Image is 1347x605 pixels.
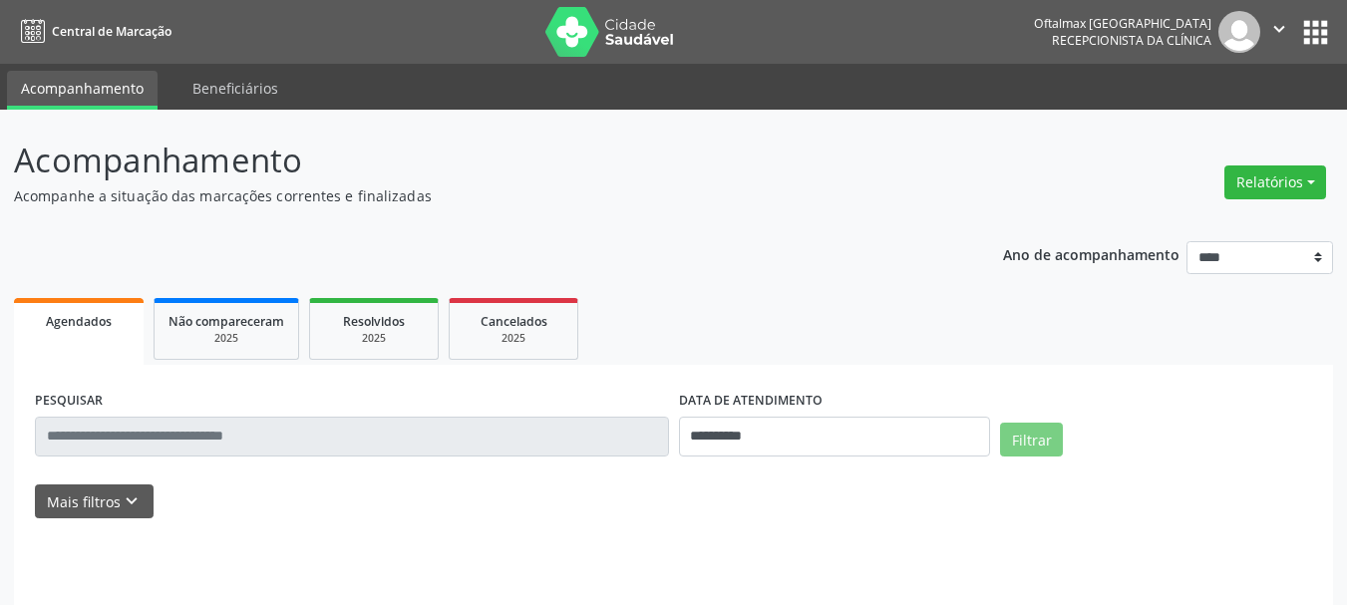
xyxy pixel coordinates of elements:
[1218,11,1260,53] img: img
[1224,165,1326,199] button: Relatórios
[121,490,143,512] i: keyboard_arrow_down
[178,71,292,106] a: Beneficiários
[1000,423,1063,456] button: Filtrar
[679,386,823,417] label: DATA DE ATENDIMENTO
[343,313,405,330] span: Resolvidos
[481,313,547,330] span: Cancelados
[168,331,284,346] div: 2025
[14,136,937,185] p: Acompanhamento
[1034,15,1211,32] div: Oftalmax [GEOGRAPHIC_DATA]
[35,386,103,417] label: PESQUISAR
[14,15,171,48] a: Central de Marcação
[52,23,171,40] span: Central de Marcação
[14,185,937,206] p: Acompanhe a situação das marcações correntes e finalizadas
[1260,11,1298,53] button: 
[324,331,424,346] div: 2025
[1298,15,1333,50] button: apps
[464,331,563,346] div: 2025
[7,71,158,110] a: Acompanhamento
[35,484,154,519] button: Mais filtroskeyboard_arrow_down
[1268,18,1290,40] i: 
[168,313,284,330] span: Não compareceram
[46,313,112,330] span: Agendados
[1052,32,1211,49] span: Recepcionista da clínica
[1003,241,1179,266] p: Ano de acompanhamento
